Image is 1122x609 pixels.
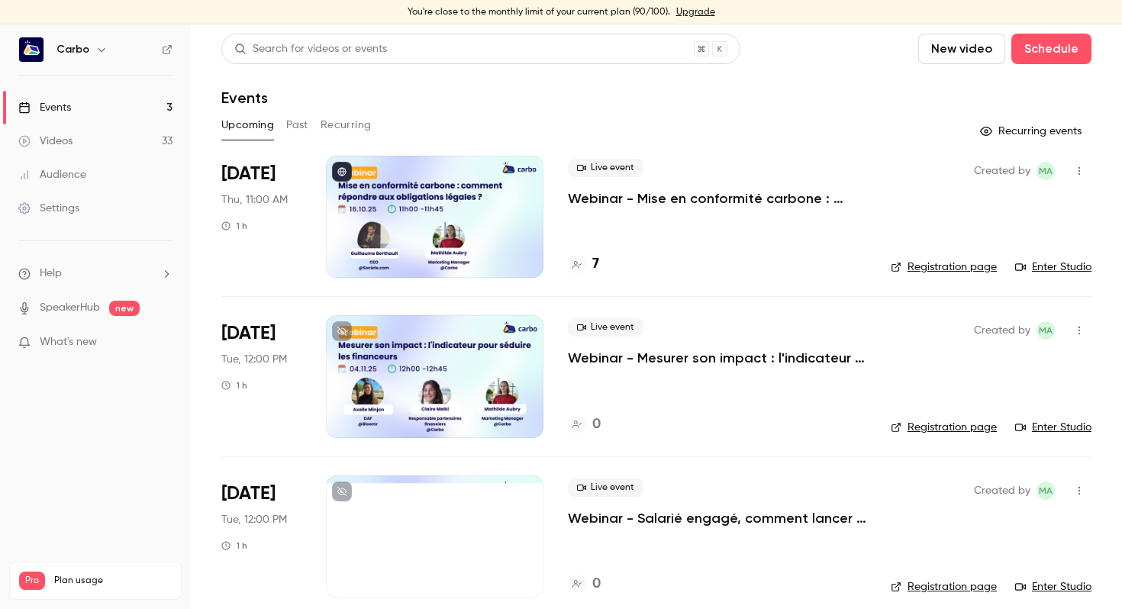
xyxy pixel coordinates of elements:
[221,352,287,367] span: Tue, 12:00 PM
[221,220,247,232] div: 1 h
[1015,420,1091,435] a: Enter Studio
[221,321,276,346] span: [DATE]
[221,379,247,391] div: 1 h
[221,315,301,437] div: Nov 4 Tue, 12:00 PM (Europe/Paris)
[56,42,89,57] h6: Carbo
[221,482,276,506] span: [DATE]
[54,575,172,587] span: Plan usage
[221,540,247,552] div: 1 h
[1039,321,1053,340] span: MA
[1037,482,1055,500] span: Mathilde Aubry
[234,41,387,57] div: Search for videos or events
[154,336,172,350] iframe: Noticeable Trigger
[568,414,601,435] a: 0
[18,100,71,115] div: Events
[1037,162,1055,180] span: Mathilde Aubry
[221,162,276,186] span: [DATE]
[18,266,172,282] li: help-dropdown-opener
[592,574,601,594] h4: 0
[221,475,301,598] div: Dec 16 Tue, 12:00 PM (Europe/Paris)
[19,572,45,590] span: Pro
[1037,321,1055,340] span: Mathilde Aubry
[1039,162,1053,180] span: MA
[568,349,866,367] a: Webinar - Mesurer son impact : l'indicateur pour séduire les financeurs
[568,509,866,527] a: Webinar - Salarié engagé, comment lancer votre démarche RSE ?
[918,34,1005,64] button: New video
[1011,34,1091,64] button: Schedule
[321,113,372,137] button: Recurring
[221,89,268,107] h1: Events
[973,119,1091,143] button: Recurring events
[1015,259,1091,275] a: Enter Studio
[221,192,288,208] span: Thu, 11:00 AM
[592,414,601,435] h4: 0
[891,579,997,594] a: Registration page
[891,259,997,275] a: Registration page
[891,420,997,435] a: Registration page
[592,254,599,275] h4: 7
[974,321,1030,340] span: Created by
[568,189,866,208] a: Webinar - Mise en conformité carbone : comment répondre aux obligations légales en 2025 ?
[221,156,301,278] div: Oct 16 Thu, 11:00 AM (Europe/Paris)
[568,318,643,337] span: Live event
[568,159,643,177] span: Live event
[221,113,274,137] button: Upcoming
[109,301,140,316] span: new
[568,478,643,497] span: Live event
[19,37,44,62] img: Carbo
[676,6,715,18] a: Upgrade
[40,334,97,350] span: What's new
[568,574,601,594] a: 0
[40,300,100,316] a: SpeakerHub
[1015,579,1091,594] a: Enter Studio
[974,162,1030,180] span: Created by
[286,113,308,137] button: Past
[221,512,287,527] span: Tue, 12:00 PM
[18,167,86,182] div: Audience
[568,254,599,275] a: 7
[18,201,79,216] div: Settings
[974,482,1030,500] span: Created by
[40,266,62,282] span: Help
[18,134,73,149] div: Videos
[1039,482,1053,500] span: MA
